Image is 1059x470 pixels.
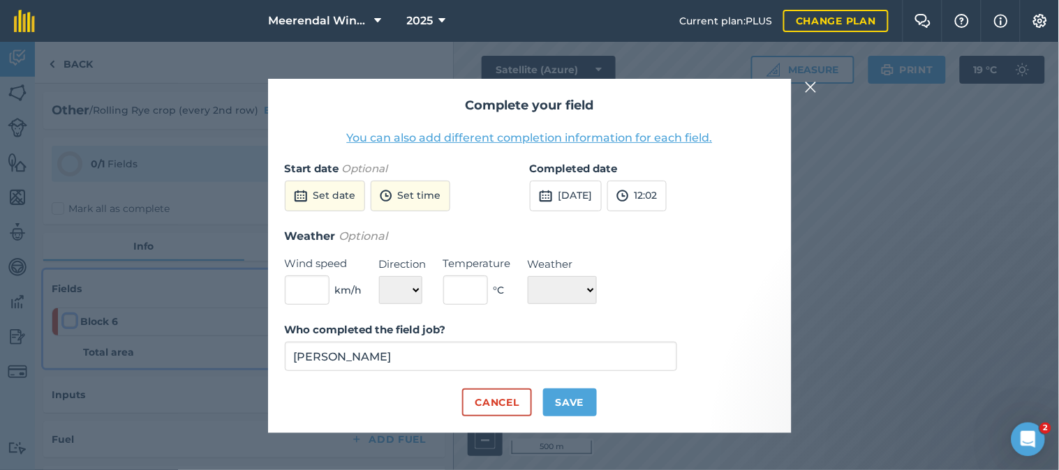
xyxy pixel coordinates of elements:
img: svg+xml;base64,PHN2ZyB4bWxucz0iaHR0cDovL3d3dy53My5vcmcvMjAwMC9zdmciIHdpZHRoPSIxNyIgaGVpZ2h0PSIxNy... [994,13,1008,29]
em: Optional [342,162,388,175]
button: 12:02 [607,181,667,211]
a: Change plan [783,10,889,32]
span: Current plan : PLUS [679,13,772,29]
label: Wind speed [285,255,362,272]
button: You can also add different completion information for each field. [347,130,713,146]
h2: Complete your field [285,96,775,116]
strong: Who completed the field job? [285,323,446,336]
img: Two speech bubbles overlapping with the left bubble in the forefront [914,14,931,28]
img: svg+xml;base64,PHN2ZyB4bWxucz0iaHR0cDovL3d3dy53My5vcmcvMjAwMC9zdmciIHdpZHRoPSIyMiIgaGVpZ2h0PSIzMC... [805,79,817,96]
span: Meerendal Wine Estate [269,13,369,29]
em: Optional [339,229,388,243]
img: fieldmargin Logo [14,10,35,32]
span: ° C [494,282,505,298]
span: 2025 [407,13,434,29]
span: km/h [335,282,362,298]
button: Save [543,388,597,416]
iframe: Intercom live chat [1012,423,1045,456]
img: A cog icon [1032,14,1049,28]
label: Temperature [443,255,511,272]
h3: Weather [285,227,775,245]
img: svg+xml;base64,PD94bWwgdmVyc2lvbj0iMS4wIiBlbmNvZGluZz0idXRmLTgiPz4KPCEtLSBHZW5lcmF0b3I6IEFkb2JlIE... [539,188,553,204]
img: A question mark icon [954,14,970,28]
button: Cancel [462,388,531,416]
span: 2 [1040,423,1051,434]
label: Direction [379,256,427,273]
img: svg+xml;base64,PD94bWwgdmVyc2lvbj0iMS4wIiBlbmNvZGluZz0idXRmLTgiPz4KPCEtLSBHZW5lcmF0b3I6IEFkb2JlIE... [294,188,308,204]
label: Weather [528,256,597,273]
strong: Start date [285,162,339,175]
button: Set date [285,181,365,211]
img: svg+xml;base64,PD94bWwgdmVyc2lvbj0iMS4wIiBlbmNvZGluZz0idXRmLTgiPz4KPCEtLSBHZW5lcmF0b3I6IEFkb2JlIE... [380,188,392,204]
button: [DATE] [530,181,602,211]
button: Set time [371,181,450,211]
img: svg+xml;base64,PD94bWwgdmVyc2lvbj0iMS4wIiBlbmNvZGluZz0idXRmLTgiPz4KPCEtLSBHZW5lcmF0b3I6IEFkb2JlIE... [616,188,629,204]
strong: Completed date [530,162,618,175]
